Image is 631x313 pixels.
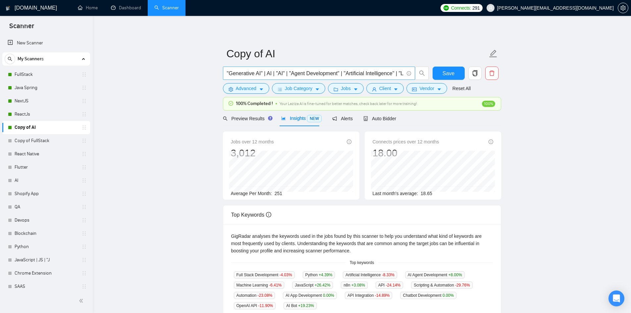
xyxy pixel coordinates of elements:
[15,121,78,134] a: Copy of AI
[81,138,87,143] span: holder
[351,283,365,287] span: +3.08 %
[489,49,498,58] span: edit
[416,70,428,76] span: search
[315,283,331,287] span: +26.42 %
[345,292,392,299] span: API Integration
[15,134,78,147] a: Copy of FullStack
[618,5,628,11] span: setting
[323,293,334,298] span: 0.00 %
[472,4,480,12] span: 291
[469,70,481,76] span: copy
[15,147,78,161] a: React Native
[292,282,333,289] span: JavaScript
[236,100,273,107] span: 100% Completed !
[111,5,141,11] a: dashboardDashboard
[223,116,271,121] span: Preview Results
[227,69,404,78] input: Search Freelance Jobs...
[341,85,351,92] span: Jobs
[236,85,256,92] span: Advanced
[284,302,317,309] span: AI Bot
[608,290,624,306] div: Open Intercom Messenger
[375,293,390,298] span: -14.89 %
[448,273,462,277] span: +8.00 %
[15,200,78,214] a: QA
[154,5,179,11] a: searchScanner
[258,303,273,308] span: -11.90 %
[400,292,456,299] span: Chatbot Development
[81,151,87,157] span: holder
[406,83,447,94] button: idcardVendorcaret-down
[81,125,87,130] span: holder
[229,87,233,92] span: setting
[15,240,78,253] a: Python
[231,138,274,145] span: Jobs over 12 months
[81,112,87,117] span: holder
[81,165,87,170] span: holder
[234,302,276,309] span: OpenAI API
[376,282,403,289] span: API
[412,87,417,92] span: idcard
[278,87,282,92] span: bars
[618,3,628,13] button: setting
[272,83,325,94] button: barsJob Categorycaret-down
[258,293,273,298] span: -23.08 %
[343,271,397,279] span: Artificial Intelligence
[303,271,335,279] span: Python
[81,271,87,276] span: holder
[81,244,87,249] span: holder
[15,267,78,280] a: Chrome Extension
[81,257,87,263] span: holder
[5,54,15,64] button: search
[347,139,351,144] span: info-circle
[444,5,449,11] img: upwork-logo.png
[482,101,495,107] span: 100%
[2,36,90,50] li: New Scanner
[452,85,471,92] a: Reset All
[15,68,78,81] a: FullStack
[79,297,85,304] span: double-left
[281,116,322,121] span: Insights
[280,273,292,277] span: -4.03 %
[283,292,337,299] span: AI App Development
[421,191,432,196] span: 18.65
[319,273,332,277] span: +4.39 %
[78,5,98,11] a: homeHome
[363,116,368,121] span: robot
[267,115,273,121] div: Tooltip anchor
[405,271,465,279] span: AI Agent Development
[223,83,269,94] button: settingAdvancedcaret-down
[346,260,378,266] span: Top keywords
[407,71,411,76] span: info-circle
[486,70,498,76] span: delete
[15,280,78,293] a: SAAS
[266,212,271,217] span: info-circle
[81,191,87,196] span: holder
[15,174,78,187] a: AI
[433,67,465,80] button: Save
[269,283,282,287] span: -6.41 %
[363,116,396,121] span: Auto Bidder
[618,5,628,11] a: setting
[419,85,434,92] span: Vendor
[6,3,10,14] img: logo
[275,191,282,196] span: 251
[15,94,78,108] a: NextJS
[372,87,377,92] span: user
[81,85,87,90] span: holder
[81,231,87,236] span: holder
[328,83,364,94] button: folderJobscaret-down
[15,227,78,240] a: Blockchain
[489,139,493,144] span: info-circle
[4,21,39,35] span: Scanner
[15,81,78,94] a: Java Spring
[373,191,418,196] span: Last month's average:
[81,218,87,223] span: holder
[81,284,87,289] span: holder
[15,214,78,227] a: Devops
[234,282,285,289] span: Machine Learning
[411,282,472,289] span: Scripting & Automation
[443,293,454,298] span: 0.00 %
[231,147,274,159] div: 3,012
[280,101,417,106] span: Your Laziza AI is fine-tuned for better matches, check back later for more training!
[223,116,228,121] span: search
